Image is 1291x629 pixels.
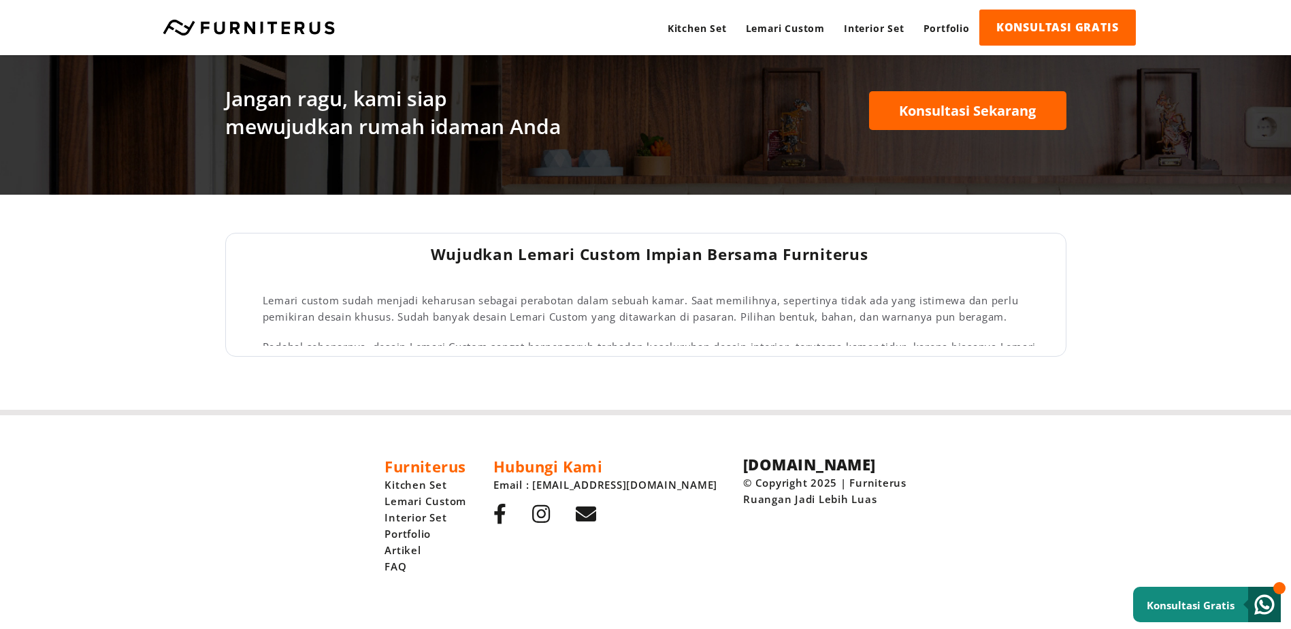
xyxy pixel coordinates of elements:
a: Konsultasi Gratis [1133,587,1281,622]
span: Furniterus [385,456,465,477]
a: Interior Set [834,10,914,47]
a: Interior Set [385,509,466,526]
p: Padahal sebenarnya, desain Lemari Custom sangat berpengaruh terhadap keseluruhan desain interior,... [263,338,1036,371]
p: Lemari custom sudah menjadi keharusan sebagai perabotan dalam sebuah kamar. Saat memilihnya, sepe... [263,292,1036,325]
small: Konsultasi Gratis [1147,598,1235,612]
a: Lemari Custom [385,493,466,509]
span: Hubungi Kami [493,456,602,477]
a: KONSULTASI GRATIS [979,10,1136,46]
p: Jangan ragu, kami siap mewujudkan rumah idaman Anda [225,84,646,140]
p: © Copyright 2025 | Furniterus Ruangan Jadi Lebih Luas [743,474,906,507]
a: Lemari Custom [736,10,834,47]
a: Portfolio [385,526,466,542]
a: FAQ [385,558,466,575]
a: Konsultasi Sekarang [869,91,1066,130]
a: Portfolio [914,10,979,47]
a: Kitchen Set [658,10,736,47]
a: Email : [EMAIL_ADDRESS][DOMAIN_NAME] [493,477,717,493]
a: Kitchen Set [385,477,466,493]
strong: Wujudkan Lemari Custom Impian Bersama Furniterus [431,244,868,265]
a: Artikel [385,542,466,558]
span: [DOMAIN_NAME] [743,454,876,474]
